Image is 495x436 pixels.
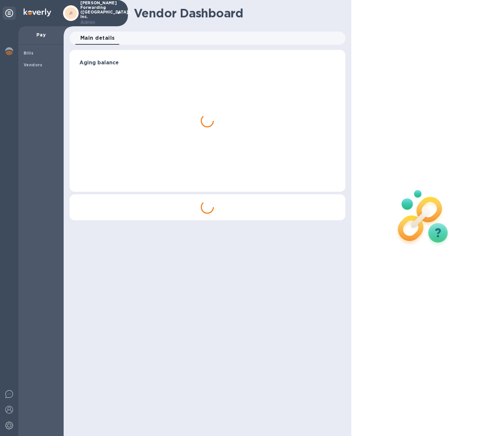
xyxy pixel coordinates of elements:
[80,33,115,43] span: Main details
[79,60,336,66] h3: Aging balance
[69,11,73,15] b: JI
[134,6,341,20] h1: Vendor Dashboard
[24,62,43,67] b: Vendors
[24,9,51,16] img: Logo
[24,51,33,55] b: Bills
[80,1,113,26] p: [PERSON_NAME] Forwarding ([GEOGRAPHIC_DATA]), Inc.
[80,19,113,26] p: Admin
[3,7,16,20] div: Unpin categories
[24,32,58,38] p: Pay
